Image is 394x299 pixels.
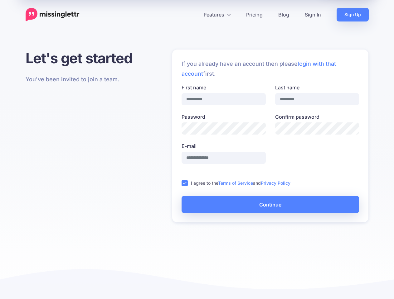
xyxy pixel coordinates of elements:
[218,180,253,186] a: Terms of Service
[182,84,266,91] label: First name
[196,8,238,21] a: Features
[182,113,266,121] label: Password
[238,8,270,21] a: Pricing
[182,59,359,79] p: If you already have an account then please first.
[297,8,329,21] a: Sign In
[191,179,290,187] label: I agree to the and
[337,8,369,21] a: Sign Up
[182,196,359,213] button: Continue
[182,142,266,150] label: E-mail
[270,8,297,21] a: Blog
[275,113,359,121] label: Confirm password
[275,84,359,91] label: Last name
[26,50,134,67] h1: Let's get started
[26,74,134,84] p: You've been invited to join a team.
[261,180,290,186] a: Privacy Policy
